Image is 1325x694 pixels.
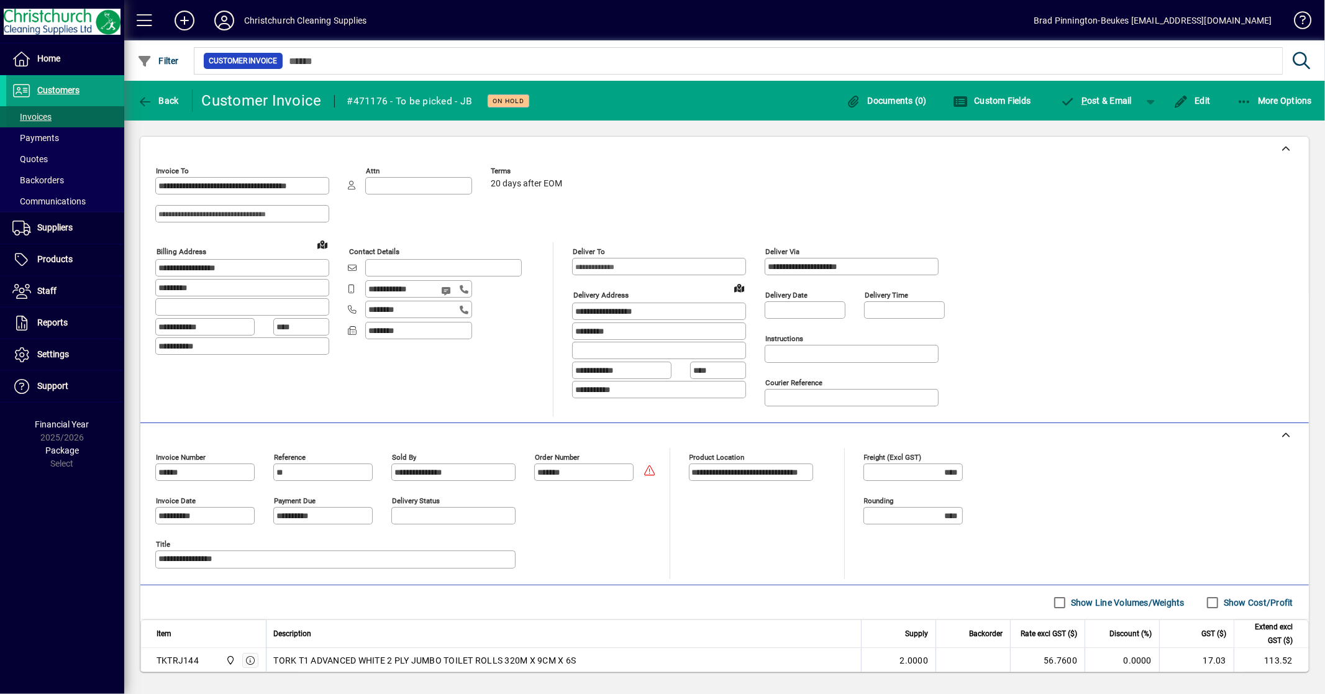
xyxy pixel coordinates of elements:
a: Staff [6,276,124,307]
span: Package [45,445,79,455]
button: Add [165,9,204,32]
span: Edit [1173,96,1211,106]
mat-label: Title [156,540,170,549]
a: Reports [6,308,124,339]
mat-label: Instructions [765,334,803,343]
button: More Options [1234,89,1316,112]
mat-label: Reference [274,453,306,462]
mat-label: Sold by [392,453,416,462]
button: Post & Email [1054,89,1139,112]
span: Christchurch Cleaning Supplies Ltd [222,654,237,667]
label: Show Line Volumes/Weights [1068,596,1185,609]
button: Custom Fields [950,89,1034,112]
span: Payments [12,133,59,143]
button: Back [134,89,182,112]
span: P [1081,96,1087,106]
mat-label: Deliver To [573,247,605,256]
a: Payments [6,127,124,148]
span: Backorder [969,627,1003,641]
span: Customer Invoice [209,55,278,67]
a: Invoices [6,106,124,127]
mat-label: Attn [366,167,380,175]
span: Home [37,53,60,63]
span: Reports [37,317,68,327]
a: Home [6,43,124,75]
span: Settings [37,349,69,359]
mat-label: Delivery status [392,496,440,505]
span: Filter [137,56,179,66]
label: Show Cost/Profit [1221,596,1293,609]
div: Christchurch Cleaning Supplies [244,11,367,30]
span: Staff [37,286,57,296]
span: Extend excl GST ($) [1242,620,1293,647]
mat-label: Invoice date [156,496,196,505]
span: Custom Fields [953,96,1031,106]
span: More Options [1237,96,1313,106]
div: TKTRJ144 [157,654,199,667]
div: #471176 - To be picked - JB [347,91,473,111]
a: Support [6,371,124,402]
a: View on map [729,278,749,298]
mat-label: Invoice number [156,453,206,462]
div: Customer Invoice [202,91,322,111]
button: Send SMS [432,276,462,306]
div: Brad Pinnington-Beukes [EMAIL_ADDRESS][DOMAIN_NAME] [1034,11,1272,30]
span: Description [274,627,312,641]
td: 113.52 [1234,648,1308,673]
span: Terms [491,167,565,175]
div: 56.7600 [1018,654,1077,667]
span: Supply [905,627,928,641]
span: Discount (%) [1109,627,1152,641]
span: Quotes [12,154,48,164]
span: Backorders [12,175,64,185]
td: 0.0000 [1085,648,1159,673]
a: Quotes [6,148,124,170]
a: Backorders [6,170,124,191]
span: Rate excl GST ($) [1021,627,1077,641]
span: Back [137,96,179,106]
span: Suppliers [37,222,73,232]
button: Edit [1170,89,1214,112]
a: Settings [6,339,124,370]
span: 20 days after EOM [491,179,562,189]
span: Financial Year [35,419,89,429]
mat-label: Rounding [864,496,894,505]
a: Knowledge Base [1285,2,1309,43]
button: Documents (0) [843,89,930,112]
mat-label: Order number [535,453,580,462]
a: Products [6,244,124,275]
span: ost & Email [1060,96,1132,106]
span: Invoices [12,112,52,122]
span: On hold [493,97,524,105]
mat-label: Courier Reference [765,378,822,387]
mat-label: Delivery date [765,291,808,299]
span: GST ($) [1201,627,1226,641]
span: Support [37,381,68,391]
mat-label: Deliver via [765,247,799,256]
span: TORK T1 ADVANCED WHITE 2 PLY JUMBO TOILET ROLLS 320M X 9CM X 6S [274,654,576,667]
a: Suppliers [6,212,124,244]
mat-label: Product location [690,453,745,462]
button: Filter [134,50,182,72]
td: 17.03 [1159,648,1234,673]
mat-label: Delivery time [865,291,908,299]
mat-label: Payment due [274,496,316,505]
span: 2.0000 [900,654,929,667]
mat-label: Invoice To [156,167,189,175]
span: Documents (0) [846,96,927,106]
a: View on map [312,234,332,254]
span: Customers [37,85,80,95]
a: Communications [6,191,124,212]
span: Communications [12,196,86,206]
span: Item [157,627,171,641]
app-page-header-button: Back [124,89,193,112]
mat-label: Freight (excl GST) [864,453,922,462]
button: Profile [204,9,244,32]
span: Products [37,254,73,264]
